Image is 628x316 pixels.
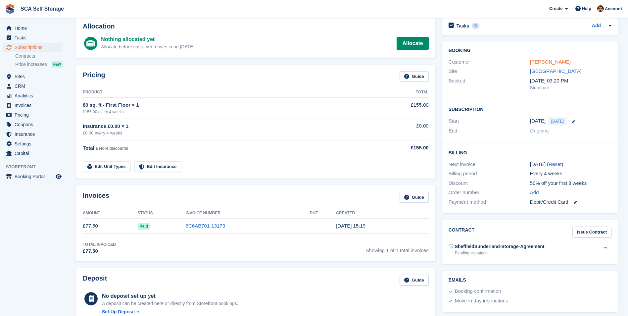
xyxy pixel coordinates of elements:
[83,241,116,247] div: Total Invoiced
[83,71,105,82] h2: Pricing
[5,4,15,14] img: stora-icon-8386f47178a22dfd0bd8f6a31ec36ba5ce8667c1dd55bd0f319d3a0aa187defe.svg
[457,23,469,29] h2: Tasks
[83,123,375,130] div: Insurance £0.00 × 1
[455,243,545,250] div: SheffieldSunderland-Storage-Agreement
[449,189,530,196] div: Order number
[449,227,475,237] h2: Contract
[15,61,47,68] span: Price increases
[449,198,530,206] div: Payment method
[449,180,530,187] div: Discount
[3,43,63,52] a: menu
[15,139,54,148] span: Settings
[15,81,54,91] span: CRM
[101,43,194,50] div: Allocate before customer moves in on [DATE]
[400,192,429,203] a: Guide
[449,77,530,91] div: Booked
[449,149,611,156] h2: Billing
[83,23,429,30] h2: Allocation
[336,208,428,219] th: Created
[530,117,546,125] time: 2025-09-22 00:00:00 UTC
[83,130,375,136] div: £0.00 every 4 weeks
[530,170,611,178] div: Every 4 weeks
[3,110,63,120] a: menu
[549,5,562,12] span: Create
[15,53,63,59] a: Contracts
[18,3,67,14] a: SCA Self Storage
[15,24,54,33] span: Home
[530,180,611,187] div: 50% off your first 8 weeks
[15,72,54,81] span: Sites
[3,33,63,42] a: menu
[96,146,128,151] span: Before discounts
[3,81,63,91] a: menu
[449,161,530,168] div: Next invoice
[449,48,611,53] h2: Booking
[3,101,63,110] a: menu
[375,119,428,140] td: £0.00
[15,120,54,129] span: Coupons
[530,128,549,133] span: Ongoing
[592,22,601,30] a: Add
[101,35,194,43] div: Nothing allocated yet
[310,208,336,219] th: Due
[15,101,54,110] span: Invoices
[83,247,116,255] div: £77.50
[3,130,63,139] a: menu
[15,149,54,158] span: Capital
[336,223,365,229] time: 2025-09-22 14:19:57 UTC
[375,98,428,119] td: £155.00
[400,71,429,82] a: Guide
[6,164,66,170] span: Storefront
[102,308,238,315] a: Set Up Deposit
[83,275,107,286] h2: Deposit
[530,84,611,91] div: Storefront
[3,139,63,148] a: menu
[455,297,508,305] div: Move in day instructions
[15,91,54,100] span: Analytics
[572,227,611,237] a: Issue Contract
[83,87,375,98] th: Product
[138,223,150,230] span: Paid
[83,109,375,115] div: £155.00 every 4 weeks
[449,278,611,283] h2: Emails
[15,172,54,181] span: Booking Portal
[530,77,611,85] div: [DATE] 03:20 PM
[3,149,63,158] a: menu
[102,300,238,307] p: A deposit can be created here or directly from Storefront bookings.
[366,241,429,255] span: Showing 1 of 1 total invoices
[455,288,501,295] div: Booking confirmation
[530,68,582,74] a: [GEOGRAPHIC_DATA]
[449,68,530,75] div: Site
[3,24,63,33] a: menu
[15,33,54,42] span: Tasks
[3,172,63,181] a: menu
[138,208,186,219] th: Status
[102,292,238,300] div: No deposit set up yet
[186,223,225,229] a: 6C6AB701-13173
[3,91,63,100] a: menu
[530,189,539,196] a: Add
[375,87,428,98] th: Total
[186,208,310,219] th: Invoice Number
[15,130,54,139] span: Insurance
[102,308,135,315] div: Set Up Deposit
[449,58,530,66] div: Customer
[455,250,545,256] div: Pending signature
[530,161,611,168] div: [DATE] ( )
[83,145,94,151] span: Total
[83,208,138,219] th: Amount
[55,173,63,181] a: Preview store
[549,161,561,167] a: Reset
[449,127,530,135] div: End
[15,43,54,52] span: Subscriptions
[472,23,479,29] div: 0
[83,161,130,172] a: Edit Unit Types
[530,59,571,65] a: [PERSON_NAME]
[83,219,138,234] td: £77.50
[15,110,54,120] span: Pricing
[15,61,63,68] a: Price increases NEW
[397,37,428,50] a: Allocate
[375,144,428,152] div: £155.00
[83,101,375,109] div: 80 sq. ft - First Floor × 1
[3,72,63,81] a: menu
